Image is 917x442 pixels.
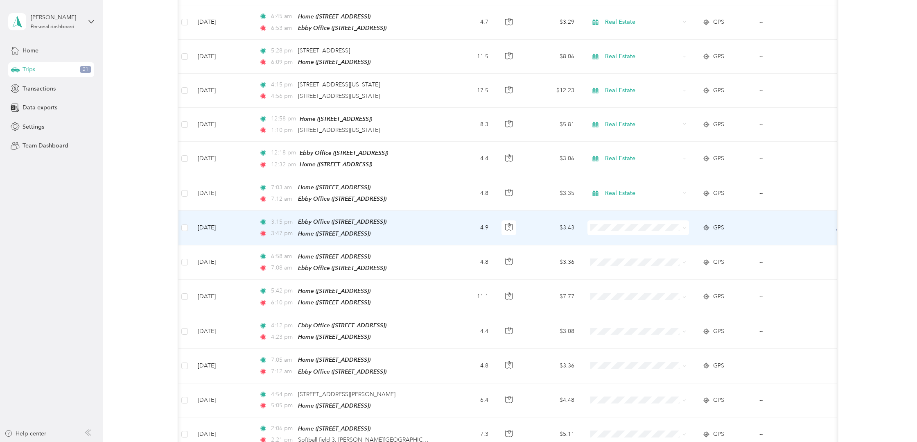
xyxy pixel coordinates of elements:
[298,425,370,432] span: Home ([STREET_ADDRESS])
[271,148,296,157] span: 12:18 pm
[441,74,495,107] td: 17.5
[753,383,827,417] td: --
[191,40,253,74] td: [DATE]
[23,122,44,131] span: Settings
[23,103,57,112] span: Data exports
[524,74,581,107] td: $12.23
[753,5,827,40] td: --
[271,126,294,135] span: 1:10 pm
[713,154,724,163] span: GPS
[605,18,680,27] span: Real Estate
[191,280,253,314] td: [DATE]
[298,93,380,100] span: [STREET_ADDRESS][US_STATE]
[271,229,294,238] span: 3:47 pm
[441,108,495,142] td: 8.3
[713,52,724,61] span: GPS
[271,58,294,67] span: 6:09 pm
[80,66,91,73] span: 21
[441,40,495,74] td: 11.5
[713,327,724,336] span: GPS
[871,396,917,442] iframe: Everlance-gr Chat Button Frame
[298,299,370,306] span: Home ([STREET_ADDRESS])
[524,5,581,40] td: $3.29
[753,280,827,314] td: --
[271,12,294,21] span: 6:45 am
[753,245,827,280] td: --
[441,349,495,383] td: 4.8
[298,368,386,375] span: Ebby Office ([STREET_ADDRESS])
[191,245,253,280] td: [DATE]
[753,349,827,383] td: --
[605,189,680,198] span: Real Estate
[271,286,294,295] span: 5:42 pm
[524,349,581,383] td: $3.36
[298,218,386,225] span: Ebby Office ([STREET_ADDRESS])
[524,176,581,211] td: $3.35
[271,424,294,433] span: 2:06 pm
[191,314,253,349] td: [DATE]
[605,120,680,129] span: Real Estate
[713,86,724,95] span: GPS
[524,245,581,280] td: $3.36
[271,356,294,365] span: 7:05 am
[713,189,724,198] span: GPS
[23,141,68,150] span: Team Dashboard
[31,13,82,22] div: [PERSON_NAME]
[524,40,581,74] td: $8.06
[298,333,370,340] span: Home ([STREET_ADDRESS])
[713,396,724,405] span: GPS
[441,211,495,245] td: 4.9
[441,142,495,176] td: 4.4
[191,108,253,142] td: [DATE]
[191,142,253,176] td: [DATE]
[713,120,724,129] span: GPS
[605,86,680,95] span: Real Estate
[271,46,294,55] span: 5:28 pm
[441,280,495,314] td: 11.1
[298,195,386,202] span: Ebby Office ([STREET_ADDRESS])
[271,367,294,376] span: 7:12 am
[298,265,386,271] span: Ebby Office ([STREET_ADDRESS])
[298,356,370,363] span: Home ([STREET_ADDRESS])
[31,25,75,29] div: Personal dashboard
[753,211,827,245] td: --
[271,183,294,192] span: 7:03 am
[191,349,253,383] td: [DATE]
[441,176,495,211] td: 4.8
[298,230,370,237] span: Home ([STREET_ADDRESS])
[191,5,253,40] td: [DATE]
[524,280,581,314] td: $7.77
[271,298,294,307] span: 6:10 pm
[300,161,372,168] span: Home ([STREET_ADDRESS])
[271,24,294,33] span: 6:53 am
[191,383,253,417] td: [DATE]
[23,46,38,55] span: Home
[298,25,386,31] span: Ebby Office ([STREET_ADDRESS])
[713,430,724,439] span: GPS
[753,108,827,142] td: --
[298,59,370,65] span: Home ([STREET_ADDRESS])
[298,47,350,54] span: [STREET_ADDRESS]
[298,13,370,20] span: Home ([STREET_ADDRESS])
[271,92,294,101] span: 4:56 pm
[271,80,294,89] span: 4:15 pm
[753,142,827,176] td: --
[271,333,294,342] span: 4:23 pm
[300,116,372,122] span: Home ([STREET_ADDRESS])
[713,292,724,301] span: GPS
[191,211,253,245] td: [DATE]
[298,288,370,294] span: Home ([STREET_ADDRESS])
[271,321,294,330] span: 4:12 pm
[524,142,581,176] td: $3.06
[5,429,46,438] button: Help center
[605,154,680,163] span: Real Estate
[298,184,370,190] span: Home ([STREET_ADDRESS])
[713,18,724,27] span: GPS
[298,127,380,134] span: [STREET_ADDRESS][US_STATE]
[441,314,495,349] td: 4.4
[524,314,581,349] td: $3.08
[298,253,370,260] span: Home ([STREET_ADDRESS])
[713,223,724,232] span: GPS
[713,258,724,267] span: GPS
[271,252,294,261] span: 6:58 am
